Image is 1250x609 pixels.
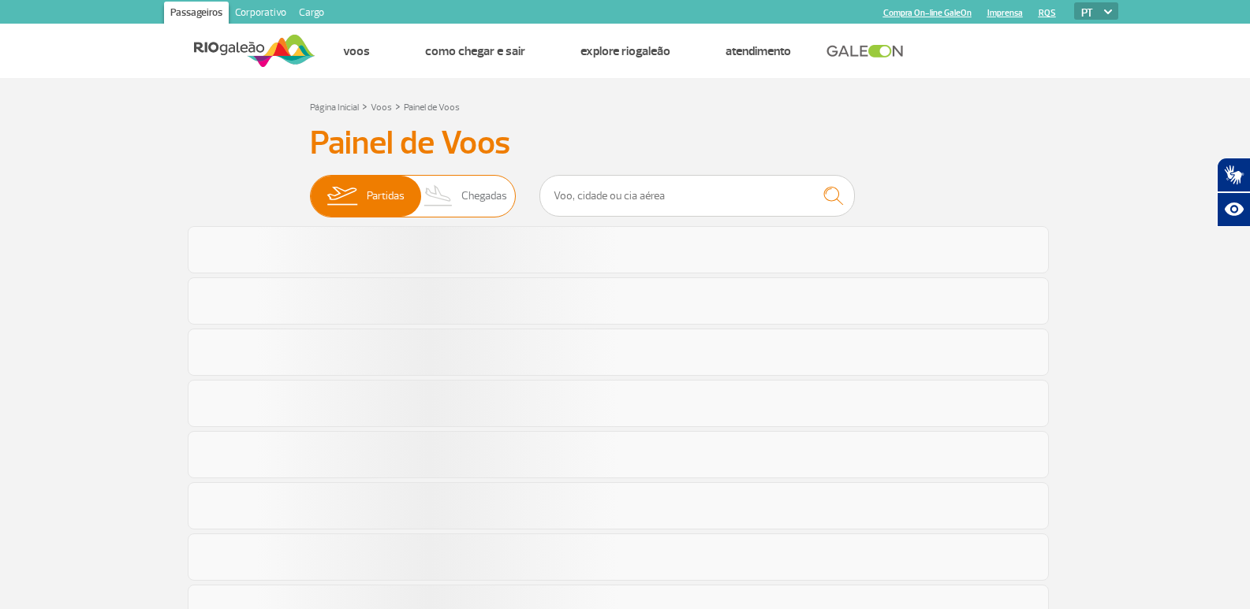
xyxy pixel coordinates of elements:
[580,43,670,59] a: Explore RIOgaleão
[987,8,1023,18] a: Imprensa
[1217,158,1250,192] button: Abrir tradutor de língua de sinais.
[416,176,462,217] img: slider-desembarque
[1217,192,1250,227] button: Abrir recursos assistivos.
[395,97,401,115] a: >
[317,176,367,217] img: slider-embarque
[539,175,855,217] input: Voo, cidade ou cia aérea
[367,176,405,217] span: Partidas
[229,2,293,27] a: Corporativo
[371,102,392,113] a: Voos
[362,97,368,115] a: >
[293,2,330,27] a: Cargo
[343,43,370,59] a: Voos
[425,43,525,59] a: Como chegar e sair
[404,102,460,113] a: Painel de Voos
[310,124,941,163] h3: Painel de Voos
[883,8,972,18] a: Compra On-line GaleOn
[310,102,359,113] a: Página Inicial
[164,2,229,27] a: Passageiros
[1217,158,1250,227] div: Plugin de acessibilidade da Hand Talk.
[1039,8,1056,18] a: RQS
[726,43,791,59] a: Atendimento
[461,176,507,217] span: Chegadas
